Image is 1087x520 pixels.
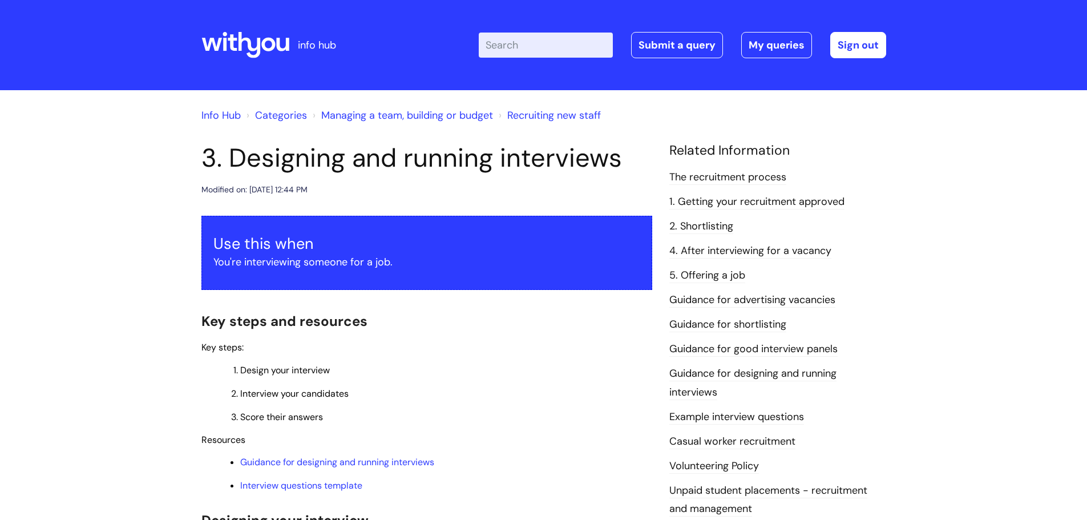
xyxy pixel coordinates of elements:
h3: Use this when [213,235,640,253]
span: Interview your candidates [240,388,349,400]
h1: 3. Designing and running interviews [201,143,652,174]
p: You're interviewing someone for a job. [213,253,640,271]
a: 2. Shortlisting [669,219,733,234]
a: Casual worker recruitment [669,434,795,449]
li: Managing a team, building or budget [310,106,493,124]
a: 5. Offering a job [669,268,745,283]
div: Modified on: [DATE] 12:44 PM [201,183,308,197]
a: Recruiting new staff [507,108,601,122]
li: Recruiting new staff [496,106,601,124]
a: Guidance for shortlisting [669,317,786,332]
a: Guidance for advertising vacancies [669,293,835,308]
a: Guidance for designing and running interviews [669,366,837,400]
span: Key steps: [201,341,244,353]
a: Submit a query [631,32,723,58]
a: 1. Getting your recruitment approved [669,195,844,209]
a: Info Hub [201,108,241,122]
div: | - [479,32,886,58]
a: My queries [741,32,812,58]
a: Guidance for good interview panels [669,342,838,357]
span: Score their answers [240,411,323,423]
a: Unpaid student placements - recruitment and management [669,483,867,517]
a: Categories [255,108,307,122]
h4: Related Information [669,143,886,159]
li: Solution home [244,106,307,124]
a: Interview questions template [240,479,362,491]
p: info hub [298,36,336,54]
a: Managing a team, building or budget [321,108,493,122]
a: Sign out [830,32,886,58]
a: Volunteering Policy [669,459,759,474]
a: 4. After interviewing for a vacancy [669,244,831,259]
a: The recruitment process [669,170,786,185]
a: Example interview questions [669,410,804,425]
a: Guidance for designing and running interviews [240,456,434,468]
span: Design your interview [240,364,330,376]
span: Resources [201,434,245,446]
input: Search [479,33,613,58]
span: Key steps and resources [201,312,367,330]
